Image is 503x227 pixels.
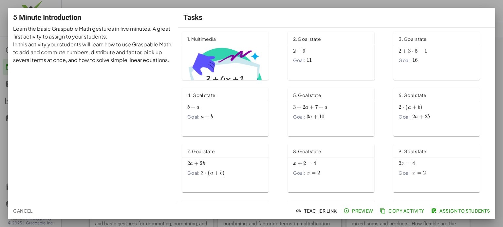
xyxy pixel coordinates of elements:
span: 3 [293,104,296,110]
span: 4 [412,160,415,167]
button: Teacher Link [294,205,340,217]
span: + [297,104,301,110]
span: Goal: [293,57,305,63]
a: 9. Goal stateGoal: [393,144,491,192]
span: Goal: [293,170,305,176]
span: 3 [408,48,411,54]
a: 6. Goal stateGoal: [393,88,491,136]
span: 6. Goal state [399,92,426,98]
span: − [419,48,423,54]
a: 7. Goal stateGoal: [182,144,280,192]
span: 7. Goal state [187,148,215,154]
span: Goal: [399,170,411,176]
span: 2 [425,113,427,120]
span: 2 [399,160,401,167]
span: + [309,104,314,110]
span: 2 [399,104,401,110]
span: x [401,161,405,166]
span: = [406,160,411,167]
span: ) [222,170,225,176]
span: + [319,104,323,110]
span: x [412,170,416,176]
a: 5. Goal stateGoal: [288,88,386,136]
span: + [297,48,301,54]
span: Cancel [13,208,32,214]
div: Tasks [178,8,495,27]
p: In this activity your students will learn how to use Graspable Math to add and commute numbers, d... [13,41,173,64]
span: a [415,114,418,120]
span: 2 [303,104,305,110]
span: 2 [423,170,426,176]
span: b [427,114,430,120]
a: 1. Multimedia [182,32,280,80]
span: Assign to Students [432,208,490,214]
img: 0693f8568b74c82c9916f7e4627066a63b0fb68adf4cbd55bb6660eff8c96cd8.png [187,46,263,107]
span: b [220,170,222,176]
span: 3. Goal state [399,36,427,42]
span: a [305,105,308,110]
span: ⋅ [205,170,206,176]
span: a [309,114,312,120]
span: Preview [345,208,373,214]
span: Copy Activity [381,208,424,214]
span: 5. Goal state [293,92,321,98]
a: 8. Goal stateGoal: [288,144,386,192]
span: a [190,161,193,166]
span: b [203,161,205,166]
span: ⋅ [402,104,404,110]
span: b [187,105,190,110]
span: 2. Goal state [293,36,321,42]
span: Teacher Link [297,208,337,214]
a: 4. Goal stateGoal: [182,88,280,136]
span: = [307,160,312,167]
span: Goal: [293,113,305,120]
span: a [196,105,199,110]
span: 5 [415,48,418,54]
span: Goal: [187,170,199,176]
span: 11 [307,57,312,63]
span: 8. Goal state [293,148,321,154]
span: + [194,160,198,167]
span: 5 Minute Introduction [13,13,81,22]
span: 4 [313,160,316,167]
span: ) [420,104,422,110]
span: 2 [200,160,202,167]
span: + [313,113,318,120]
span: 2 [399,48,401,54]
button: Preview [342,205,376,217]
span: Goal: [187,113,199,120]
span: a [325,105,327,110]
button: Copy Activity [379,205,427,217]
span: + [412,104,417,110]
span: 2 [317,170,320,176]
span: Goal: [399,57,411,63]
span: + [298,160,302,167]
span: + [205,113,209,120]
span: 16 [412,57,418,63]
span: x [293,161,296,166]
span: + [419,113,423,120]
span: a [408,105,411,110]
span: ⋅ [412,48,414,54]
span: a [210,170,213,176]
span: 7 [315,104,318,110]
span: 2 [412,113,415,120]
span: ( [208,170,210,176]
span: 4. Goal state [187,92,215,98]
span: + [191,104,195,110]
span: 9. Goal state [399,148,426,154]
span: 2 [201,170,203,176]
span: x [307,170,310,176]
span: 2 [187,160,190,167]
span: = [417,170,421,176]
span: Goal: [399,113,411,120]
p: Learn the basic Graspable Math gestures in five minutes. A great first activity to assign to your... [13,25,173,41]
span: b [211,114,213,120]
a: 3. Goal stateGoal: [393,32,491,80]
span: b [418,105,420,110]
span: 3 [307,113,309,120]
span: 2 [303,160,306,167]
span: 1 [424,48,427,54]
span: 1. Multimedia [187,36,216,42]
